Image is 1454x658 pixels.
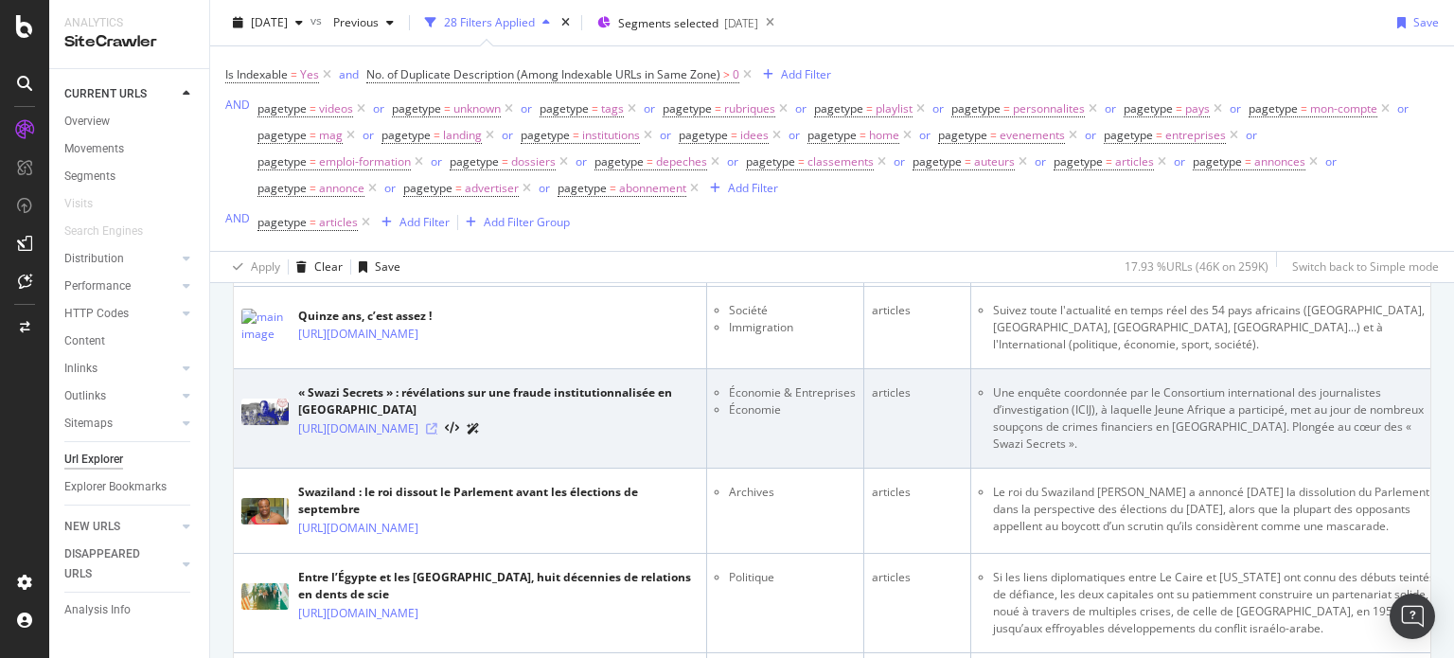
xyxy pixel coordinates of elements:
[1165,122,1226,149] span: entreprises
[225,8,310,38] button: [DATE]
[872,384,963,401] div: articles
[64,386,106,406] div: Outlinks
[319,122,343,149] span: mag
[310,12,326,28] span: vs
[298,569,699,603] div: Entre l’Égypte et les [GEOGRAPHIC_DATA], huit décennies de relations en dents de scie
[521,127,570,143] span: pagetype
[1397,100,1409,116] div: or
[1125,258,1268,275] div: 17.93 % URLs ( 46K on 259K )
[64,359,98,379] div: Inlinks
[1115,149,1154,175] span: articles
[363,126,374,144] button: or
[789,126,800,144] button: or
[619,175,686,202] span: abonnement
[289,252,343,282] button: Clear
[594,153,644,169] span: pagetype
[339,65,359,83] button: and
[1292,258,1439,275] div: Switch back to Simple mode
[1105,100,1116,116] div: or
[403,180,452,196] span: pagetype
[894,153,905,169] div: or
[558,180,607,196] span: pagetype
[64,249,177,269] a: Distribution
[729,484,856,501] li: Archives
[64,276,177,296] a: Performance
[1105,99,1116,117] button: or
[755,63,831,86] button: Add Filter
[1193,153,1242,169] span: pagetype
[298,419,418,438] a: [URL][DOMAIN_NAME]
[993,384,1436,453] li: Une enquête coordonnée par le Consortium international des journalistes d’investigation (ICIJ), à...
[64,477,196,497] a: Explorer Bookmarks
[993,484,1436,535] li: Le roi du Swaziland [PERSON_NAME] a annoncé [DATE] la dissolution du Parlement dans la perspectiv...
[64,331,105,351] div: Content
[381,127,431,143] span: pagetype
[724,15,758,31] div: [DATE]
[795,100,807,116] div: or
[1325,153,1337,169] div: or
[64,304,177,324] a: HTTP Codes
[521,100,532,116] div: or
[64,517,120,537] div: NEW URLS
[1397,99,1409,117] button: or
[257,153,307,169] span: pagetype
[319,96,353,122] span: videos
[64,450,196,470] a: Url Explorer
[731,127,737,143] span: =
[431,153,442,169] div: or
[64,517,177,537] a: NEW URLS
[64,84,147,104] div: CURRENT URLS
[872,569,963,586] div: articles
[807,127,857,143] span: pagetype
[251,258,280,275] div: Apply
[257,180,307,196] span: pagetype
[225,96,250,114] button: AND
[539,179,550,197] button: or
[298,484,699,518] div: Swaziland : le roi dissout le Parlement avant les élections de septembre
[1035,152,1046,170] button: or
[558,13,574,32] div: times
[919,126,931,144] button: or
[64,31,194,53] div: SiteCrawler
[399,214,450,230] div: Add Filter
[872,484,963,501] div: articles
[417,8,558,38] button: 28 Filters Applied
[300,62,319,88] span: Yes
[727,153,738,169] div: or
[729,384,856,401] li: Économie & Entreprises
[1246,126,1257,144] button: or
[298,604,418,623] a: [URL][DOMAIN_NAME]
[781,66,831,82] div: Add Filter
[1174,152,1185,170] button: or
[339,66,359,82] div: and
[64,84,177,104] a: CURRENT URLS
[656,149,707,175] span: depeches
[728,180,778,196] div: Add Filter
[618,15,718,31] span: Segments selected
[521,99,532,117] button: or
[467,418,480,438] a: AI Url Details
[455,180,462,196] span: =
[319,149,411,175] span: emploi-formation
[384,180,396,196] div: or
[465,175,519,202] span: advertiser
[1085,127,1096,143] div: or
[64,139,124,159] div: Movements
[64,276,131,296] div: Performance
[1245,153,1251,169] span: =
[374,211,450,234] button: Add Filter
[974,149,1015,175] span: auteurs
[314,258,343,275] div: Clear
[660,127,671,143] div: or
[644,99,655,117] button: or
[729,302,856,319] li: Société
[444,14,535,30] div: 28 Filters Applied
[434,127,440,143] span: =
[932,100,944,116] div: or
[375,258,400,275] div: Save
[64,139,196,159] a: Movements
[894,152,905,170] button: or
[1185,96,1210,122] span: pays
[225,252,280,282] button: Apply
[64,544,177,584] a: DISAPPEARED URLS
